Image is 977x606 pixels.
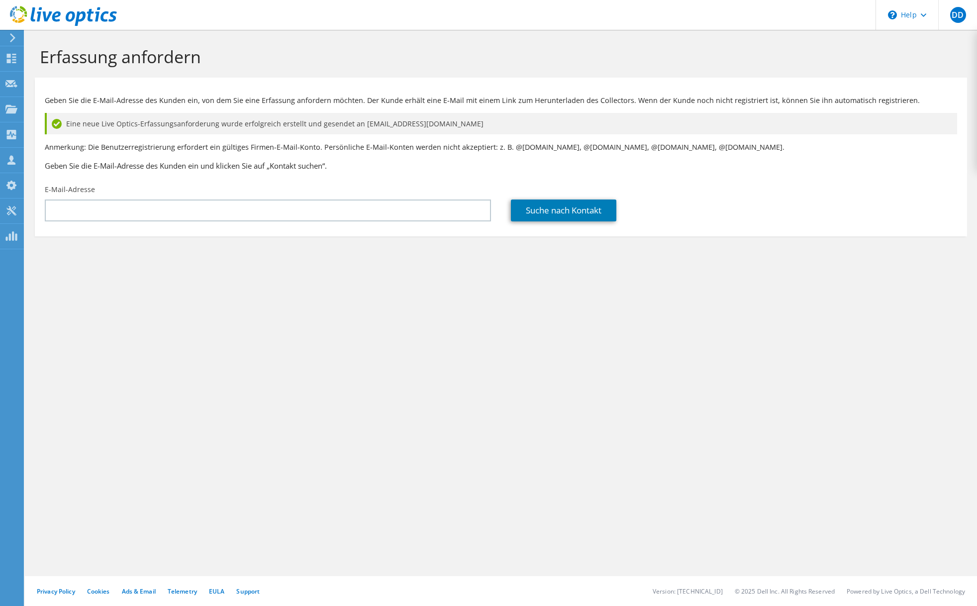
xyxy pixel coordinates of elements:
h1: Erfassung anfordern [40,46,957,67]
a: Suche nach Kontakt [511,200,616,221]
svg: \n [888,10,897,19]
a: Telemetry [168,587,197,596]
li: © 2025 Dell Inc. All Rights Reserved [735,587,835,596]
a: EULA [209,587,224,596]
li: Powered by Live Optics, a Dell Technology [847,587,965,596]
li: Version: [TECHNICAL_ID] [653,587,723,596]
a: Support [236,587,260,596]
a: Privacy Policy [37,587,75,596]
h3: Geben Sie die E-Mail-Adresse des Kunden ein und klicken Sie auf „Kontakt suchen“. [45,160,957,171]
label: E-Mail-Adresse [45,185,95,195]
a: Cookies [87,587,110,596]
p: Anmerkung: Die Benutzerregistrierung erfordert ein gültiges Firmen-E-Mail-Konto. Persönliche E-Ma... [45,142,957,153]
p: Geben Sie die E-Mail-Adresse des Kunden ein, von dem Sie eine Erfassung anfordern möchten. Der Ku... [45,95,957,106]
a: Ads & Email [122,587,156,596]
span: DD [950,7,966,23]
span: Eine neue Live Optics-Erfassungsanforderung wurde erfolgreich erstellt und gesendet an [EMAIL_ADD... [66,118,484,129]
